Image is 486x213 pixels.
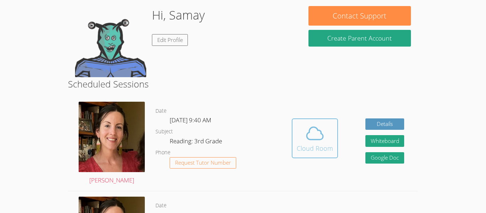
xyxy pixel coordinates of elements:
span: Request Tutor Number [175,160,231,165]
dt: Date [155,201,167,210]
dd: Reading: 3rd Grade [170,136,223,148]
button: Whiteboard [365,135,405,147]
dt: Subject [155,127,173,136]
div: Cloud Room [297,143,333,153]
h2: Scheduled Sessions [68,77,418,91]
img: default.png [75,6,146,77]
a: Details [365,118,405,130]
img: IMG_4957.jpeg [79,102,145,172]
a: Google Doc [365,152,405,164]
button: Create Parent Account [308,30,411,47]
h1: Hi, Samay [152,6,205,24]
span: [DATE] 9:40 AM [170,116,211,124]
button: Request Tutor Number [170,157,236,169]
a: [PERSON_NAME] [79,102,145,186]
a: Edit Profile [152,34,188,46]
button: Cloud Room [292,118,338,158]
button: Contact Support [308,6,411,26]
dt: Phone [155,148,170,157]
dt: Date [155,107,167,116]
